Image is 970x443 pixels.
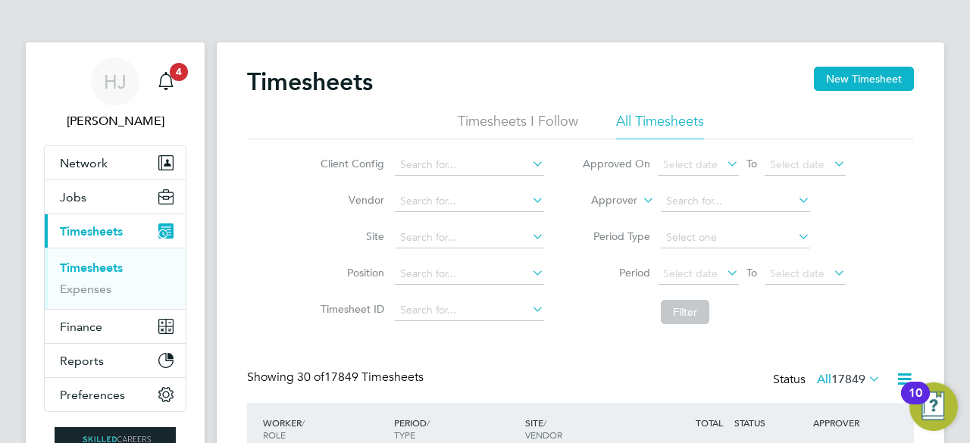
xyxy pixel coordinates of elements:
[394,429,415,441] span: TYPE
[395,264,544,285] input: Search for...
[45,378,186,411] button: Preferences
[60,354,104,368] span: Reports
[663,267,718,280] span: Select date
[247,67,373,97] h2: Timesheets
[909,382,958,431] button: Open Resource Center, 10 new notifications
[773,370,884,391] div: Status
[582,266,650,279] label: Period
[60,224,123,239] span: Timesheets
[170,63,188,81] span: 4
[661,227,810,248] input: Select one
[831,372,865,387] span: 17849
[458,112,578,139] li: Timesheets I Follow
[909,393,922,413] div: 10
[427,416,430,429] span: /
[45,146,186,179] button: Network
[814,67,914,91] button: New Timesheet
[44,112,186,130] span: Holly Jones
[582,229,650,243] label: Period Type
[809,409,888,436] div: APPROVER
[316,229,384,243] label: Site
[569,193,637,208] label: Approver
[316,302,384,316] label: Timesheet ID
[661,191,810,212] input: Search for...
[582,157,650,170] label: Approved On
[742,154,762,173] span: To
[60,260,123,275] a: Timesheets
[297,370,324,385] span: 30 of
[45,214,186,248] button: Timesheets
[316,266,384,279] label: Position
[770,267,824,280] span: Select date
[45,310,186,343] button: Finance
[525,429,562,441] span: VENDOR
[395,154,544,176] input: Search for...
[543,416,546,429] span: /
[316,193,384,207] label: Vendor
[263,429,286,441] span: ROLE
[817,372,881,387] label: All
[395,300,544,321] input: Search for...
[60,388,125,402] span: Preferences
[247,370,427,385] div: Showing
[60,190,86,204] span: Jobs
[731,409,809,436] div: STATUS
[151,58,181,106] a: 4
[316,157,384,170] label: Client Config
[302,416,305,429] span: /
[60,282,111,296] a: Expenses
[616,112,704,139] li: All Timesheets
[104,72,127,92] span: HJ
[297,370,424,385] span: 17849 Timesheets
[742,263,762,282] span: To
[770,158,824,171] span: Select date
[395,191,544,212] input: Search for...
[45,344,186,377] button: Reports
[60,156,108,170] span: Network
[663,158,718,171] span: Select date
[395,227,544,248] input: Search for...
[696,416,723,429] span: TOTAL
[60,320,102,334] span: Finance
[44,58,186,130] a: HJ[PERSON_NAME]
[45,180,186,214] button: Jobs
[45,248,186,309] div: Timesheets
[661,300,709,324] button: Filter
